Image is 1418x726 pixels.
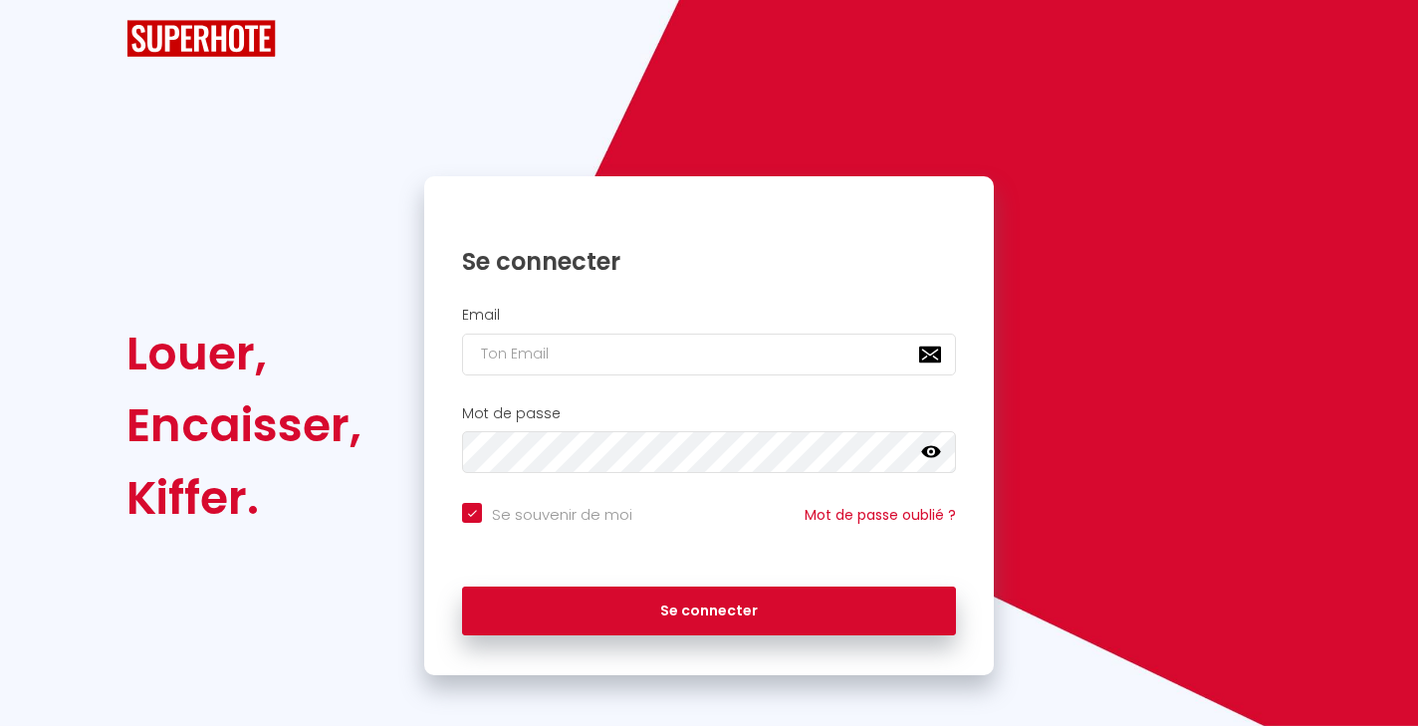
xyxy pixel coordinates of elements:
div: Encaisser, [126,389,361,461]
h1: Se connecter [462,246,956,277]
img: SuperHote logo [126,20,276,57]
button: Se connecter [462,587,956,636]
h2: Email [462,307,956,324]
h2: Mot de passe [462,405,956,422]
input: Ton Email [462,334,956,375]
button: Ouvrir le widget de chat LiveChat [16,8,76,68]
a: Mot de passe oublié ? [805,505,956,525]
div: Kiffer. [126,462,361,534]
div: Louer, [126,318,361,389]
